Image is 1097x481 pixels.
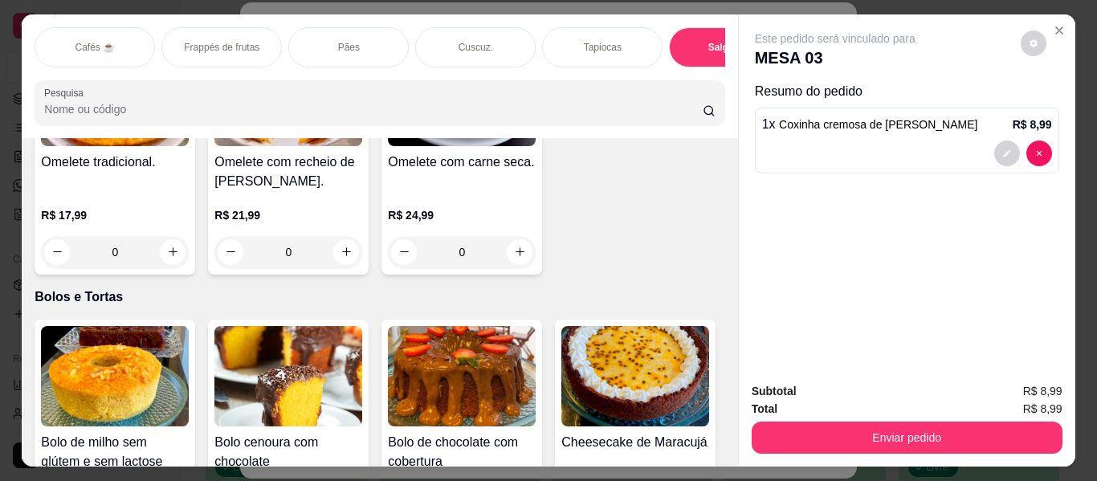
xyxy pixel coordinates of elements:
strong: Total [752,402,777,415]
p: Pães [338,41,360,54]
span: R$ 8,99 [1023,382,1062,400]
p: R$ 8,99 [1013,116,1052,132]
button: decrease-product-quantity [44,239,70,265]
p: MESA 03 [755,47,916,69]
img: product-image [388,326,536,426]
strong: Subtotal [752,385,797,397]
p: Resumo do pedido [755,82,1059,101]
button: decrease-product-quantity [218,239,243,265]
img: product-image [214,326,362,426]
p: R$ 21,99 [214,207,362,223]
button: decrease-product-quantity [994,141,1020,166]
button: decrease-product-quantity [391,239,417,265]
h4: Omelete tradicional. [41,153,189,172]
h4: Omelete com carne seca. [388,153,536,172]
button: increase-product-quantity [507,239,532,265]
p: 1 x [762,115,978,134]
p: Tapiocas [584,41,622,54]
p: Bolos e Tortas [35,287,724,307]
p: Frappés de frutas [184,41,259,54]
h4: Omelete com recheio de [PERSON_NAME]. [214,153,362,191]
p: Este pedido será vinculado para [755,31,916,47]
button: decrease-product-quantity [1026,141,1052,166]
input: Pesquisa [44,101,703,117]
img: product-image [561,326,709,426]
h4: Bolo de milho sem glútem e sem lactose [41,433,189,471]
label: Pesquisa [44,86,89,100]
h4: Cheesecake de Maracujá [561,433,709,452]
span: Coxinha cremosa de [PERSON_NAME] [779,118,977,131]
button: increase-product-quantity [160,239,186,265]
p: Salgados [708,41,751,54]
button: Close [1046,18,1072,43]
p: R$ 24,99 [388,207,536,223]
p: Cuscuz. [459,41,493,54]
p: R$ 17,99 [41,207,189,223]
button: increase-product-quantity [333,239,359,265]
button: decrease-product-quantity [1021,31,1046,56]
h4: Bolo cenoura com chocolate [214,433,362,471]
p: Cafés ☕ [75,41,115,54]
img: product-image [41,326,189,426]
h4: Bolo de chocolate com cobertura [388,433,536,471]
button: Enviar pedido [752,422,1062,454]
span: R$ 8,99 [1023,400,1062,418]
